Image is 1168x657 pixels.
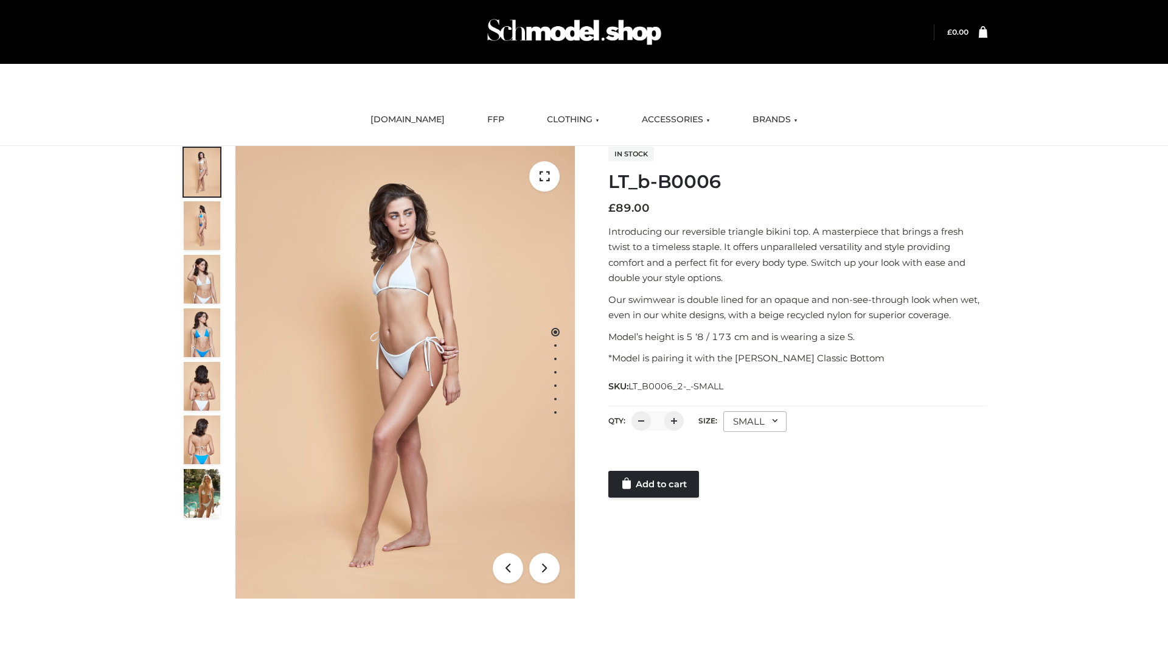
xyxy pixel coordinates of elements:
[184,148,220,196] img: ArielClassicBikiniTop_CloudNine_AzureSky_OW114ECO_1-scaled.jpg
[184,415,220,464] img: ArielClassicBikiniTop_CloudNine_AzureSky_OW114ECO_8-scaled.jpg
[361,106,454,133] a: [DOMAIN_NAME]
[947,27,968,36] bdi: 0.00
[538,106,608,133] a: CLOTHING
[947,27,952,36] span: £
[608,147,654,161] span: In stock
[628,381,723,392] span: LT_B0006_2-_-SMALL
[184,255,220,304] img: ArielClassicBikiniTop_CloudNine_AzureSky_OW114ECO_3-scaled.jpg
[947,27,968,36] a: £0.00
[608,329,987,345] p: Model’s height is 5 ‘8 / 173 cm and is wearing a size S.
[698,416,717,425] label: Size:
[608,201,650,215] bdi: 89.00
[608,171,987,193] h1: LT_b-B0006
[235,146,575,599] img: ArielClassicBikiniTop_CloudNine_AzureSky_OW114ECO_1
[608,416,625,425] label: QTY:
[478,106,513,133] a: FFP
[184,362,220,411] img: ArielClassicBikiniTop_CloudNine_AzureSky_OW114ECO_7-scaled.jpg
[184,201,220,250] img: ArielClassicBikiniTop_CloudNine_AzureSky_OW114ECO_2-scaled.jpg
[608,379,725,394] span: SKU:
[608,224,987,286] p: Introducing our reversible triangle bikini top. A masterpiece that brings a fresh twist to a time...
[608,292,987,323] p: Our swimwear is double lined for an opaque and non-see-through look when wet, even in our white d...
[723,411,787,432] div: SMALL
[633,106,719,133] a: ACCESSORIES
[483,8,666,56] img: Schmodel Admin 964
[608,201,616,215] span: £
[608,350,987,366] p: *Model is pairing it with the [PERSON_NAME] Classic Bottom
[608,471,699,498] a: Add to cart
[184,308,220,357] img: ArielClassicBikiniTop_CloudNine_AzureSky_OW114ECO_4-scaled.jpg
[184,469,220,518] img: Arieltop_CloudNine_AzureSky2.jpg
[743,106,807,133] a: BRANDS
